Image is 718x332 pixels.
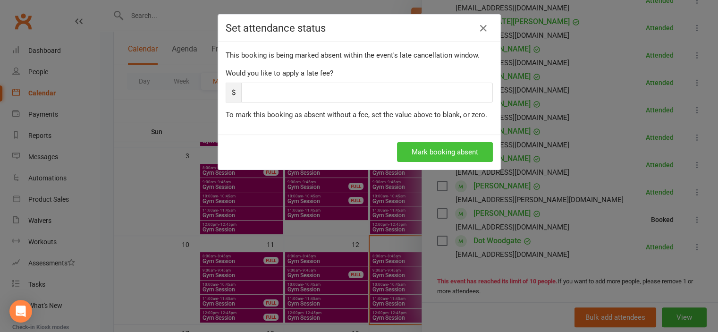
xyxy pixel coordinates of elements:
[226,109,493,120] div: To mark this booking as absent without a fee, set the value above to blank, or zero.
[9,300,32,323] div: Open Intercom Messenger
[476,21,491,36] a: Close
[397,142,493,162] button: Mark booking absent
[226,68,493,79] div: Would you like to apply a late fee?
[226,50,493,61] div: This booking is being marked absent within the event's late cancellation window.
[226,22,493,34] h4: Set attendance status
[226,83,241,102] span: $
